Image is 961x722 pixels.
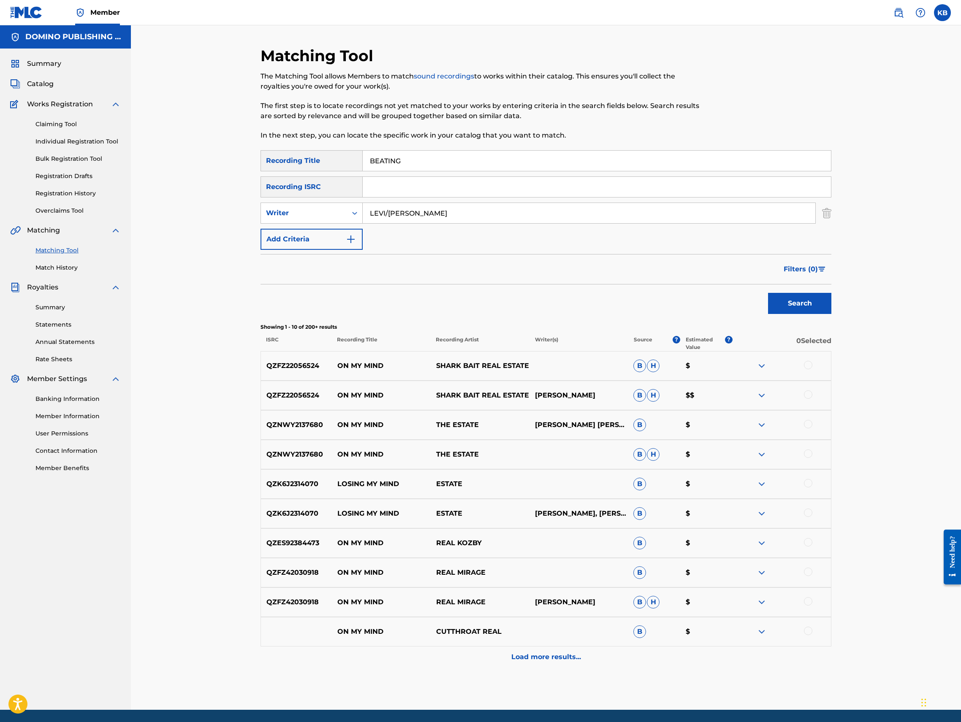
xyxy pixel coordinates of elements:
a: Registration History [35,189,121,198]
a: Claiming Tool [35,120,121,129]
span: Catalog [27,79,54,89]
p: [PERSON_NAME], [PERSON_NAME], [PERSON_NAME], [PERSON_NAME] [529,508,628,519]
span: ? [725,336,733,343]
p: Showing 1 - 10 of 200+ results [261,323,831,331]
p: Writer(s) [529,336,628,351]
p: Source [634,336,652,351]
span: B [633,507,646,520]
span: B [633,389,646,402]
a: Matching Tool [35,246,121,255]
p: LOSING MY MIND [332,508,431,519]
img: Accounts [10,32,20,42]
p: $ [680,361,733,371]
img: Catalog [10,79,20,89]
p: QZK6J2314070 [261,508,332,519]
p: REAL MIRAGE [430,568,529,578]
img: expand [111,282,121,292]
p: Recording Artist [430,336,529,351]
p: REAL KOZBY [430,538,529,548]
p: REAL MIRAGE [430,597,529,607]
p: 0 Selected [733,336,831,351]
a: SummarySummary [10,59,61,69]
p: QZNWY2137680 [261,420,332,430]
p: LOSING MY MIND [332,479,431,489]
a: Individual Registration Tool [35,137,121,146]
a: User Permissions [35,429,121,438]
p: ON MY MIND [332,538,431,548]
span: B [633,360,646,372]
a: Statements [35,320,121,329]
p: QZFZ22056524 [261,361,332,371]
div: Help [912,4,929,21]
img: expand [757,597,767,607]
span: Summary [27,59,61,69]
button: Search [768,293,831,314]
p: THE ESTATE [430,420,529,430]
img: expand [757,361,767,371]
p: $ [680,597,733,607]
p: ESTATE [430,479,529,489]
a: Registration Drafts [35,172,121,181]
p: The Matching Tool allows Members to match to works within their catalog. This ensures you'll coll... [261,71,700,92]
span: B [633,566,646,579]
button: Add Criteria [261,229,363,250]
p: ISRC [261,336,331,351]
a: Member Information [35,412,121,421]
img: filter [818,267,825,272]
img: expand [757,508,767,519]
p: $ [680,479,733,489]
h2: Matching Tool [261,46,377,65]
img: expand [757,568,767,578]
img: expand [757,479,767,489]
span: B [633,478,646,490]
img: expand [111,99,121,109]
p: QZES92384473 [261,538,332,548]
span: Matching [27,225,60,235]
p: $ [680,538,733,548]
img: Matching [10,225,21,235]
img: expand [757,420,767,430]
img: expand [757,538,767,548]
span: H [647,360,660,372]
p: ESTATE [430,508,529,519]
div: Drag [921,690,926,715]
p: $ [680,508,733,519]
span: Member [90,8,120,17]
p: [PERSON_NAME] [PERSON_NAME] [529,420,628,430]
img: Royalties [10,282,20,292]
p: In the next step, you can locate the specific work in your catalog that you want to match. [261,130,700,141]
div: Writer [266,208,342,218]
p: ON MY MIND [332,627,431,637]
img: help [915,8,926,18]
p: [PERSON_NAME] [529,390,628,400]
img: search [893,8,904,18]
p: The first step is to locate recordings not yet matched to your works by entering criteria in the ... [261,101,700,121]
span: ? [673,336,680,343]
p: $ [680,449,733,460]
p: QZFZ42030918 [261,568,332,578]
p: THE ESTATE [430,449,529,460]
p: QZK6J2314070 [261,479,332,489]
div: User Menu [934,4,951,21]
h5: DOMINO PUBLISHING COMPANY [25,32,121,42]
span: B [633,596,646,608]
a: sound recordings [414,72,474,80]
p: SHARK BAIT REAL ESTATE [430,390,529,400]
p: $ [680,420,733,430]
img: expand [111,374,121,384]
p: SHARK BAIT REAL ESTATE [430,361,529,371]
p: ON MY MIND [332,568,431,578]
div: Chat Widget [919,681,961,722]
p: Estimated Value [686,336,725,351]
img: expand [757,449,767,460]
img: expand [757,390,767,400]
iframe: Resource Center [937,523,961,591]
span: H [647,448,660,461]
a: Annual Statements [35,338,121,346]
p: ON MY MIND [332,361,431,371]
a: Rate Sheets [35,355,121,364]
p: $ [680,627,733,637]
span: H [647,596,660,608]
span: B [633,625,646,638]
